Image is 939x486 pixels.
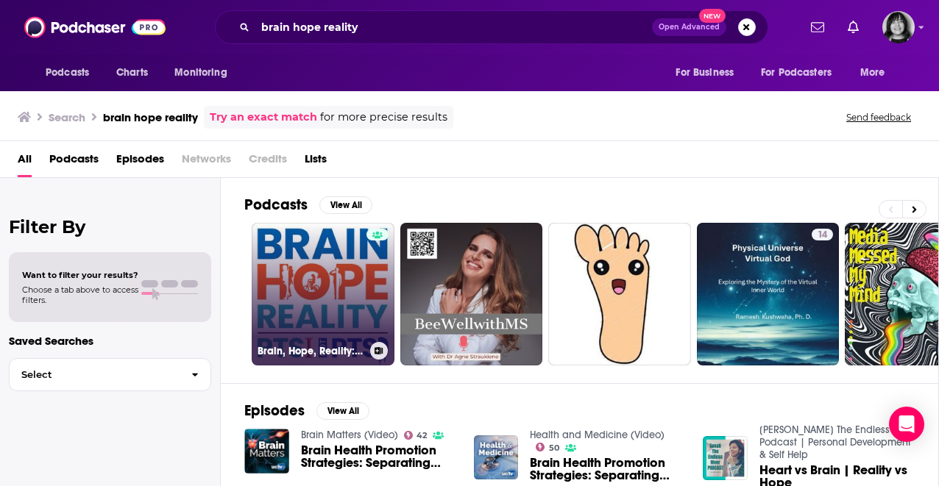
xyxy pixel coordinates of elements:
span: Logged in as parkdalepublicity1 [882,11,915,43]
a: 14 [812,229,833,240]
button: View All [319,196,372,214]
span: New [699,9,726,23]
h3: brain hope reality [103,110,198,124]
button: open menu [850,59,904,87]
a: Brain, Hope, Reality: PTSI not [MEDICAL_DATA] | Hosted by [PERSON_NAME] [252,223,394,365]
a: 42 [404,431,428,440]
button: Send feedback [842,111,915,124]
img: User Profile [882,11,915,43]
span: Select [10,370,180,379]
a: Show notifications dropdown [805,15,830,40]
button: Select [9,358,211,391]
span: Credits [249,147,287,177]
h3: Search [49,110,85,124]
span: 50 [549,445,559,451]
span: Networks [182,147,231,177]
img: Brain Health Promotion Strategies: Separating Reality-Based Hope From Hopeless Pseudo-Medicine [474,435,519,480]
button: open menu [35,59,108,87]
input: Search podcasts, credits, & more... [255,15,652,39]
span: Monitoring [174,62,227,83]
h2: Episodes [244,401,305,420]
img: Brain Health Promotion Strategies: Separating Reality-Based Hope From Hopeless Pseudo-Medicine [244,429,289,474]
a: Episodes [116,147,164,177]
a: Brain Health Promotion Strategies: Separating Reality-Based Hope From Hopeless Pseudo-Medicine [530,457,685,482]
span: 42 [417,432,427,439]
img: Podchaser - Follow, Share and Rate Podcasts [24,13,166,41]
a: 50 [536,443,559,451]
a: 14 [697,223,840,365]
h3: Brain, Hope, Reality: PTSI not [MEDICAL_DATA] | Hosted by [PERSON_NAME] [258,345,364,357]
a: Sonali The Endless River Podcast | Personal Development & Self Help [759,424,914,461]
span: More [860,62,885,83]
a: Lists [305,147,327,177]
a: Brain Health Promotion Strategies: Separating Reality-Based Hope From Hopeless Pseudo-Medicine [301,444,456,469]
a: Try an exact match [210,109,317,126]
a: Podcasts [49,147,99,177]
span: Want to filter your results? [22,270,138,280]
div: Search podcasts, credits, & more... [215,10,768,44]
span: for more precise results [320,109,447,126]
button: View All [316,402,369,420]
a: PodcastsView All [244,196,372,214]
p: Saved Searches [9,334,211,348]
a: Health and Medicine (Video) [530,429,665,441]
span: For Business [676,62,734,83]
a: Brain Matters (Video) [301,429,398,441]
span: Charts [116,62,148,83]
button: open menu [164,59,246,87]
button: open menu [665,59,752,87]
div: Open Intercom Messenger [889,407,924,442]
a: Charts [107,59,157,87]
span: Open Advanced [659,24,720,31]
a: EpisodesView All [244,401,369,420]
span: Choose a tab above to access filters. [22,285,138,305]
span: 14 [818,228,827,243]
button: open menu [751,59,853,87]
span: For Podcasters [761,62,832,83]
a: Show notifications dropdown [842,15,865,40]
h2: Podcasts [244,196,308,214]
button: Open AdvancedNew [652,18,726,36]
button: Show profile menu [882,11,915,43]
span: Podcasts [46,62,89,83]
h2: Filter By [9,216,211,237]
a: All [18,147,32,177]
img: Heart vs Brain | Reality vs Hope [703,436,748,481]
